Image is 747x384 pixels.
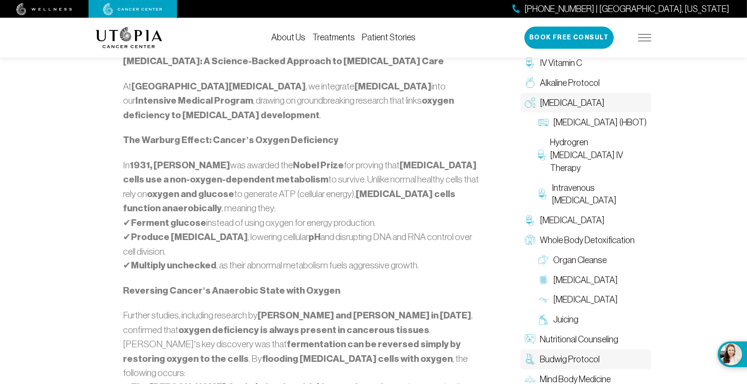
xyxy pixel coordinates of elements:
strong: pH [308,231,320,243]
span: [MEDICAL_DATA] [540,214,605,227]
button: Book Free Consult [524,27,614,49]
span: [PHONE_NUMBER] | [GEOGRAPHIC_DATA], [US_STATE] [524,3,729,16]
span: IV Vitamin C [540,57,582,70]
span: Intravenous [MEDICAL_DATA] [552,182,647,207]
strong: oxygen and glucose [147,188,234,200]
span: Hydrogren [MEDICAL_DATA] IV Therapy [550,136,647,174]
a: Nutritional Counseling [520,330,651,349]
a: About Us [271,32,305,42]
a: [MEDICAL_DATA] [534,270,651,290]
img: Chelation Therapy [525,215,535,226]
img: Alkaline Protocol [525,78,535,88]
img: Hyperbaric Oxygen Therapy (HBOT) [538,117,549,128]
p: In was awarded the for proving that to survive. Unlike normal healthy cells that rely on to gener... [123,158,482,273]
a: [PHONE_NUMBER] | [GEOGRAPHIC_DATA], [US_STATE] [512,3,729,16]
span: Budwig Protocol [540,353,600,366]
a: Juicing [534,310,651,330]
p: At , we integrate into our , drawing on groundbreaking research that links . [123,79,482,123]
a: Treatments [312,32,355,42]
a: Patient Stories [362,32,416,42]
img: icon-hamburger [638,34,651,41]
strong: [MEDICAL_DATA]: A Science-Backed Approach to [MEDICAL_DATA] Care [123,55,444,67]
span: [MEDICAL_DATA] (HBOT) [553,116,647,129]
span: [MEDICAL_DATA] [540,97,605,109]
span: [MEDICAL_DATA] [553,274,618,287]
span: [MEDICAL_DATA] [553,293,618,306]
a: [MEDICAL_DATA] [520,93,651,113]
img: cancer center [103,3,162,16]
span: Whole Body Detoxification [540,234,635,247]
strong: oxygen deficiency is always present in cancerous tissues [178,324,429,336]
strong: [PERSON_NAME] and [PERSON_NAME] in [DATE] [258,310,471,321]
span: Alkaline Protocol [540,77,600,89]
strong: Ferment glucose [131,217,206,229]
a: Hydrogren [MEDICAL_DATA] IV Therapy [534,132,651,178]
strong: 1931, [PERSON_NAME] [130,159,230,171]
a: [MEDICAL_DATA] (HBOT) [534,112,651,132]
img: Whole Body Detoxification [525,235,535,245]
strong: flooding [MEDICAL_DATA] cells with oxygen [262,353,453,365]
img: Intravenous Ozone Therapy [538,189,547,199]
img: Nutritional Counseling [525,334,535,345]
span: Organ Cleanse [553,254,607,267]
strong: Intensive Medical Program [135,95,253,106]
img: logo [96,27,162,48]
span: Nutritional Counseling [540,333,618,346]
img: wellness [16,3,72,16]
strong: Nobel Prize [293,159,344,171]
strong: Reversing Cancer’s Anaerobic State with Oxygen [123,285,340,296]
a: Alkaline Protocol [520,73,651,93]
a: Intravenous [MEDICAL_DATA] [534,178,651,211]
img: Oxygen Therapy [525,97,535,108]
strong: [MEDICAL_DATA] [354,81,431,92]
img: Hydrogren Peroxide IV Therapy [538,150,546,160]
strong: The Warburg Effect: Cancer’s Oxygen Deficiency [123,134,339,146]
a: [MEDICAL_DATA] [520,210,651,230]
img: Budwig Protocol [525,354,535,365]
strong: [GEOGRAPHIC_DATA][MEDICAL_DATA] [131,81,306,92]
span: Juicing [553,313,578,326]
a: Whole Body Detoxification [520,230,651,250]
strong: fermentation can be reversed simply by restoring oxygen to the cells [123,338,461,365]
strong: oxygen deficiency to [MEDICAL_DATA] development [123,95,454,121]
strong: Multiply unchecked [131,260,216,271]
a: IV Vitamin C [520,53,651,73]
img: Lymphatic Massage [538,295,549,305]
img: Organ Cleanse [538,255,549,265]
img: Juicing [538,314,549,325]
img: Colon Therapy [538,275,549,285]
strong: Produce [MEDICAL_DATA] [131,231,248,243]
a: [MEDICAL_DATA] [534,290,651,310]
a: Organ Cleanse [534,250,651,270]
a: Budwig Protocol [520,349,651,369]
img: IV Vitamin C [525,58,535,68]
